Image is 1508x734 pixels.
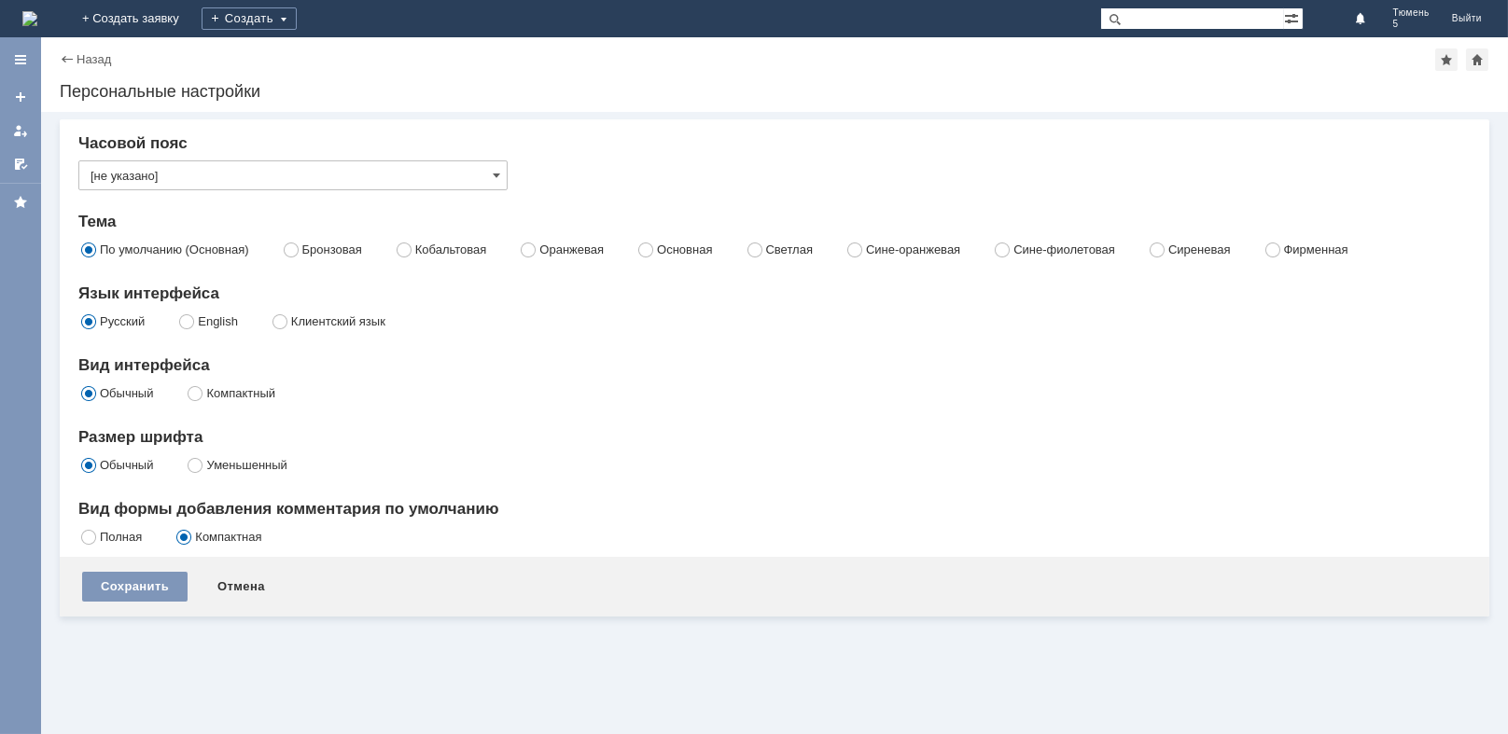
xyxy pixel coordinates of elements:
a: Мои заявки [6,116,35,145]
label: Бронзовая [302,242,362,256]
a: Назад [77,52,111,66]
label: Кобальтовая [415,242,487,256]
span: Расширенный поиск [1284,8,1303,26]
label: Фирменная [1284,242,1348,256]
span: Часовой пояс [78,134,188,152]
span: Тюмень [1393,7,1430,19]
span: 5 [1393,19,1430,30]
span: Язык интерфейса [78,284,219,302]
a: Мои согласования [6,149,35,179]
label: Уменьшенный [206,458,286,472]
label: English [198,314,238,328]
img: logo [22,11,37,26]
label: Обычный [100,386,153,400]
label: Компактный [206,386,275,400]
label: Русский [100,314,145,328]
span: Размер шрифта [78,428,202,446]
a: Перейти на домашнюю страницу [22,11,37,26]
label: Сине-фиолетовая [1013,242,1115,256]
label: По умолчанию (Основная) [100,242,249,256]
div: Сделать домашней страницей [1466,48,1488,71]
div: Добавить в избранное [1435,48,1458,71]
a: Создать заявку [6,82,35,112]
label: Сине-оранжевая [866,242,960,256]
label: Оранжевая [539,242,604,256]
label: Основная [657,242,712,256]
div: Персональные настройки [60,82,1489,101]
label: Компактная [195,530,261,544]
span: Вид формы добавления комментария по умолчанию [78,500,498,518]
span: Вид интерфейса [78,356,210,374]
label: Сиреневая [1168,242,1231,256]
span: Тема [78,213,117,230]
div: Создать [202,7,297,30]
label: Светлая [766,242,813,256]
label: Клиентский язык [291,314,385,328]
label: Обычный [100,458,153,472]
label: Полная [100,530,142,544]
